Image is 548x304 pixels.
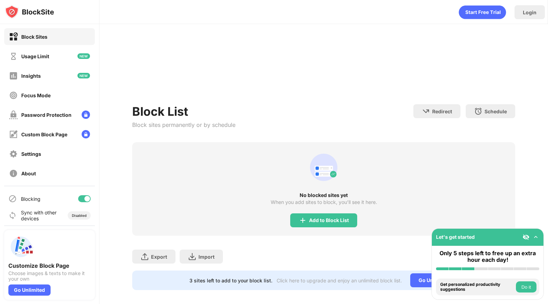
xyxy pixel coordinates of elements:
div: Settings [21,151,41,157]
div: Block sites permanently or by schedule [132,121,235,128]
div: Login [523,9,536,15]
img: block-on.svg [9,32,18,41]
img: eye-not-visible.svg [523,234,530,241]
div: 3 sites left to add to your block list. [189,278,272,283]
img: settings-off.svg [9,150,18,158]
button: Do it [516,281,536,292]
img: omni-setup-toggle.svg [532,234,539,241]
img: time-usage-off.svg [9,52,18,61]
div: Block Sites [21,34,47,40]
div: Go Unlimited [8,284,51,296]
div: No blocked sites yet [132,192,515,198]
img: new-icon.svg [77,53,90,59]
div: Choose images & texts to make it your own [8,271,91,282]
div: Blocking [21,196,40,202]
div: Get personalized productivity suggestions [440,282,514,292]
div: About [21,170,36,176]
div: Add to Block List [309,218,349,223]
img: password-protection-off.svg [9,111,18,119]
div: Export [151,254,167,260]
div: Block List [132,104,235,119]
img: insights-off.svg [9,71,18,80]
div: Focus Mode [21,92,51,98]
div: Usage Limit [21,53,49,59]
iframe: Banner [132,44,515,96]
div: animation [459,5,506,19]
div: Disabled [72,213,87,218]
img: logo-blocksite.svg [5,5,54,19]
div: Only 5 steps left to free up an extra hour each day! [436,250,539,263]
div: Sync with other devices [21,210,57,221]
img: customize-block-page-off.svg [9,130,18,139]
div: Schedule [485,108,507,114]
div: Click here to upgrade and enjoy an unlimited block list. [277,278,402,283]
div: Password Protection [21,112,72,118]
div: Custom Block Page [21,131,67,137]
div: When you add sites to block, you’ll see it here. [271,199,377,205]
img: lock-menu.svg [82,111,90,119]
div: Go Unlimited [410,273,458,287]
img: lock-menu.svg [82,130,90,138]
img: sync-icon.svg [8,211,17,220]
div: Insights [21,73,41,79]
img: focus-off.svg [9,91,18,100]
img: blocking-icon.svg [8,195,17,203]
img: push-custom-page.svg [8,234,33,259]
div: Let's get started [436,234,475,240]
div: Redirect [432,108,452,114]
div: animation [307,151,340,184]
img: new-icon.svg [77,73,90,78]
img: about-off.svg [9,169,18,178]
div: Customize Block Page [8,262,91,269]
div: Import [198,254,215,260]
